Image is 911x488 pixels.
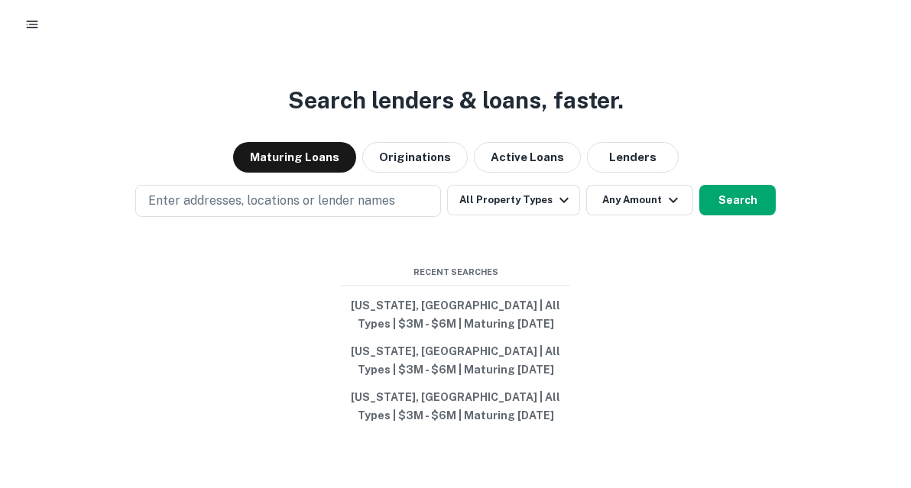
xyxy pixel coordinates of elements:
button: [US_STATE], [GEOGRAPHIC_DATA] | All Types | $3M - $6M | Maturing [DATE] [341,383,570,429]
button: [US_STATE], [GEOGRAPHIC_DATA] | All Types | $3M - $6M | Maturing [DATE] [341,292,570,338]
button: Active Loans [474,142,581,173]
button: Search [699,185,776,215]
button: Originations [362,142,468,173]
span: Recent Searches [341,266,570,279]
button: All Property Types [447,185,580,215]
h3: Search lenders & loans, faster. [288,83,624,118]
iframe: Chat Widget [835,366,911,439]
button: [US_STATE], [GEOGRAPHIC_DATA] | All Types | $3M - $6M | Maturing [DATE] [341,338,570,383]
button: Any Amount [586,185,693,215]
p: Enter addresses, locations or lender names [148,192,395,210]
button: Enter addresses, locations or lender names [135,185,441,217]
button: Maturing Loans [233,142,356,173]
button: Lenders [587,142,679,173]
